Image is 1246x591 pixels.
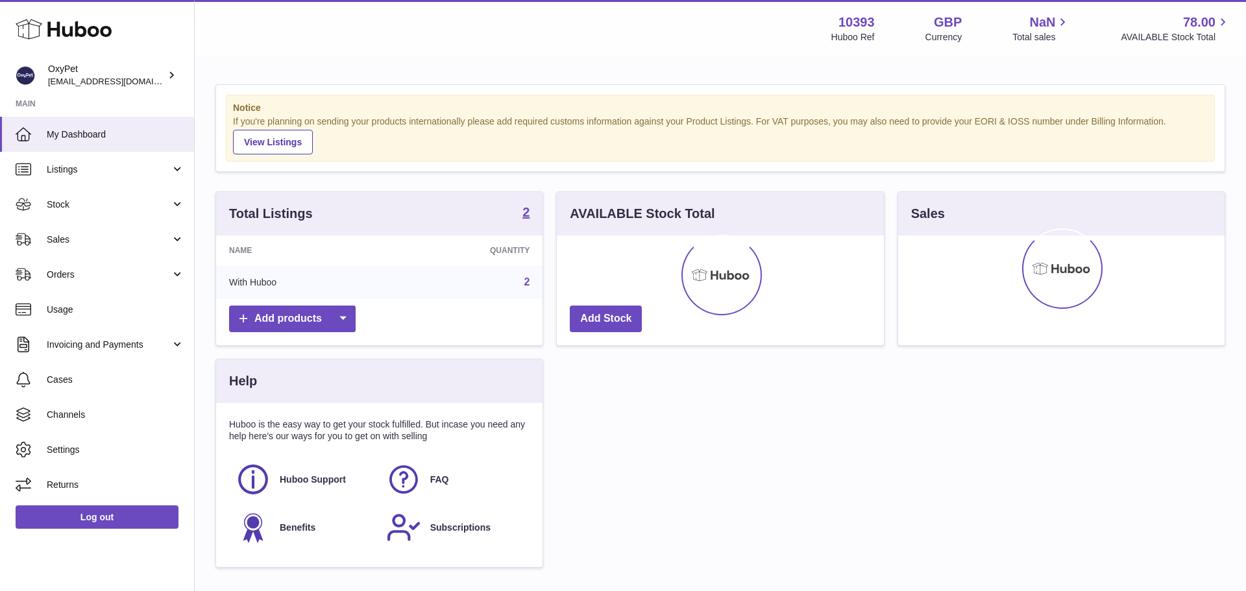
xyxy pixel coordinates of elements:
[47,339,171,351] span: Invoicing and Payments
[216,265,389,299] td: With Huboo
[236,510,373,545] a: Benefits
[233,102,1208,114] strong: Notice
[831,31,875,43] div: Huboo Ref
[386,510,524,545] a: Subscriptions
[925,31,962,43] div: Currency
[522,206,530,219] strong: 2
[570,306,642,332] a: Add Stock
[233,115,1208,154] div: If you're planning on sending your products internationally please add required customs informati...
[229,418,530,443] p: Huboo is the easy way to get your stock fulfilled. But incase you need any help here's our ways f...
[47,128,184,141] span: My Dashboard
[838,14,875,31] strong: 10393
[430,522,491,534] span: Subscriptions
[16,505,178,529] a: Log out
[1012,31,1070,43] span: Total sales
[47,163,171,176] span: Listings
[524,276,530,287] a: 2
[229,205,313,223] h3: Total Listings
[386,462,524,497] a: FAQ
[47,409,184,421] span: Channels
[236,462,373,497] a: Huboo Support
[216,235,389,265] th: Name
[47,479,184,491] span: Returns
[47,444,184,456] span: Settings
[1121,14,1230,43] a: 78.00 AVAILABLE Stock Total
[229,306,356,332] a: Add products
[570,205,715,223] h3: AVAILABLE Stock Total
[430,474,449,486] span: FAQ
[1029,14,1055,31] span: NaN
[48,63,165,88] div: OxyPet
[48,76,191,86] span: [EMAIL_ADDRESS][DOMAIN_NAME]
[47,269,171,281] span: Orders
[47,199,171,211] span: Stock
[47,304,184,316] span: Usage
[911,205,945,223] h3: Sales
[280,522,315,534] span: Benefits
[1012,14,1070,43] a: NaN Total sales
[389,235,543,265] th: Quantity
[1121,31,1230,43] span: AVAILABLE Stock Total
[229,372,257,390] h3: Help
[233,130,313,154] a: View Listings
[934,14,962,31] strong: GBP
[1183,14,1215,31] span: 78.00
[16,66,35,85] img: internalAdmin-10393@internal.huboo.com
[47,234,171,246] span: Sales
[280,474,346,486] span: Huboo Support
[47,374,184,386] span: Cases
[522,206,530,221] a: 2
